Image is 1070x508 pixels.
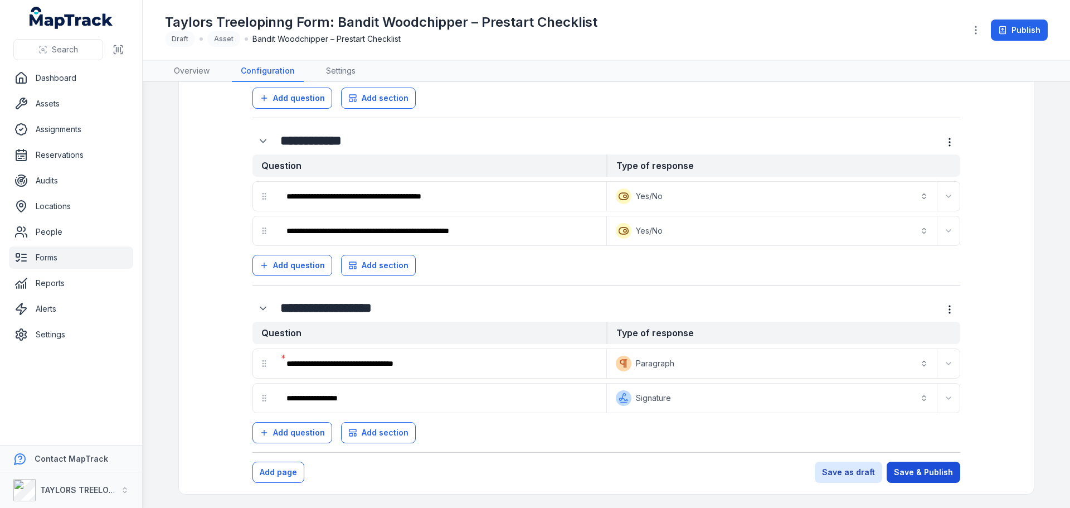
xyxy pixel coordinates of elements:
[30,7,113,29] a: MapTrack
[207,31,240,47] div: Asset
[273,260,325,271] span: Add question
[252,88,332,109] button: Add question
[606,322,960,344] strong: Type of response
[940,187,957,205] button: Expand
[991,20,1048,41] button: Publish
[887,462,960,483] button: Save & Publish
[341,255,416,276] button: Add section
[273,93,325,104] span: Add question
[52,44,78,55] span: Search
[609,184,935,209] button: Yes/No
[341,88,416,109] button: Add section
[9,144,133,166] a: Reservations
[278,184,604,209] div: :r23i:-form-item-label
[260,226,269,235] svg: drag
[260,192,269,201] svg: drag
[9,272,133,294] a: Reports
[362,93,408,104] span: Add section
[815,462,882,483] button: Save as draft
[278,386,604,410] div: :r24c:-form-item-label
[362,427,408,438] span: Add section
[939,299,960,320] button: more-detail
[940,389,957,407] button: Expand
[9,170,133,192] a: Audits
[940,222,957,240] button: Expand
[939,132,960,153] button: more-detail
[165,13,597,31] h1: Taylors Treelopinng Form: Bandit Woodchipper – Prestart Checklist
[278,351,604,376] div: :r246:-form-item-label
[278,219,604,243] div: :r23o:-form-item-label
[252,462,304,483] button: Add page
[273,427,325,438] span: Add question
[609,386,935,410] button: Signature
[252,130,274,152] button: Expand
[165,31,195,47] div: Draft
[9,246,133,269] a: Forms
[165,61,218,82] a: Overview
[9,67,133,89] a: Dashboard
[253,387,275,409] div: drag
[253,220,275,242] div: drag
[362,260,408,271] span: Add section
[252,255,332,276] button: Add question
[317,61,364,82] a: Settings
[606,154,960,177] strong: Type of response
[252,33,401,45] span: Bandit Woodchipper – Prestart Checklist
[260,394,269,403] svg: drag
[341,422,416,443] button: Add section
[9,93,133,115] a: Assets
[253,352,275,375] div: drag
[35,454,108,463] strong: Contact MapTrack
[9,221,133,243] a: People
[252,154,606,177] strong: Question
[609,351,935,376] button: Paragraph
[260,359,269,368] svg: drag
[9,323,133,346] a: Settings
[232,61,304,82] a: Configuration
[13,39,103,60] button: Search
[253,185,275,207] div: drag
[252,298,276,319] div: :r23u:-form-item-label
[252,322,606,344] strong: Question
[252,298,274,319] button: Expand
[9,118,133,141] a: Assignments
[940,355,957,372] button: Expand
[609,219,935,243] button: Yes/No
[252,130,276,152] div: :r23a:-form-item-label
[9,298,133,320] a: Alerts
[9,195,133,217] a: Locations
[40,485,133,495] strong: TAYLORS TREELOPPING
[252,422,332,443] button: Add question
